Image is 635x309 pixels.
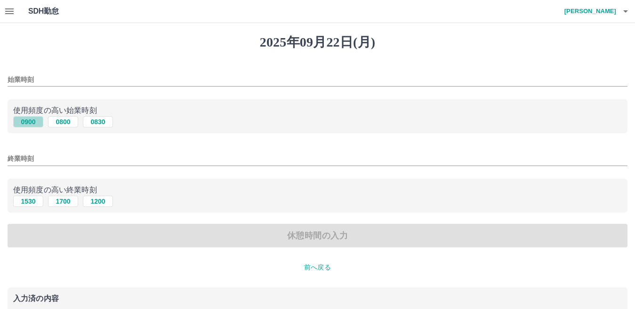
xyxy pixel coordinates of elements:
[48,116,78,127] button: 0800
[13,295,622,302] p: 入力済の内容
[13,196,43,207] button: 1530
[13,105,622,116] p: 使用頻度の高い始業時刻
[48,196,78,207] button: 1700
[8,262,627,272] p: 前へ戻る
[8,34,627,50] h1: 2025年09月22日(月)
[83,116,113,127] button: 0830
[83,196,113,207] button: 1200
[13,116,43,127] button: 0900
[13,184,622,196] p: 使用頻度の高い終業時刻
